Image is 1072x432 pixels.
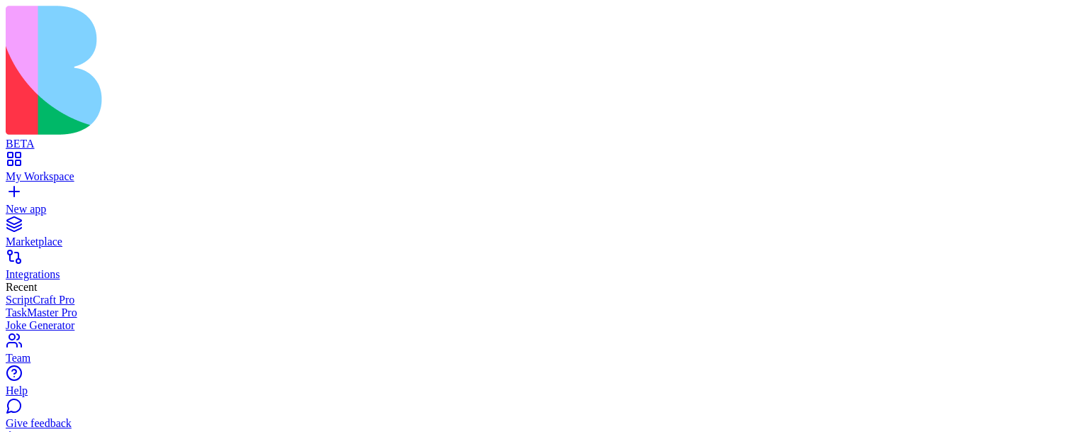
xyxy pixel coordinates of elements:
[6,306,1066,319] a: TaskMaster Pro
[6,294,1066,306] a: ScriptCraft Pro
[6,170,1066,183] div: My Workspace
[6,138,1066,150] div: BETA
[6,203,1066,216] div: New app
[6,268,1066,281] div: Integrations
[6,6,576,135] img: logo
[6,339,1066,365] a: Team
[6,384,1066,397] div: Help
[6,223,1066,248] a: Marketplace
[6,319,1066,332] a: Joke Generator
[6,236,1066,248] div: Marketplace
[6,255,1066,281] a: Integrations
[6,417,1066,430] div: Give feedback
[6,281,37,293] span: Recent
[6,372,1066,397] a: Help
[6,125,1066,150] a: BETA
[6,352,1066,365] div: Team
[6,190,1066,216] a: New app
[6,404,1066,430] a: Give feedback
[6,157,1066,183] a: My Workspace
